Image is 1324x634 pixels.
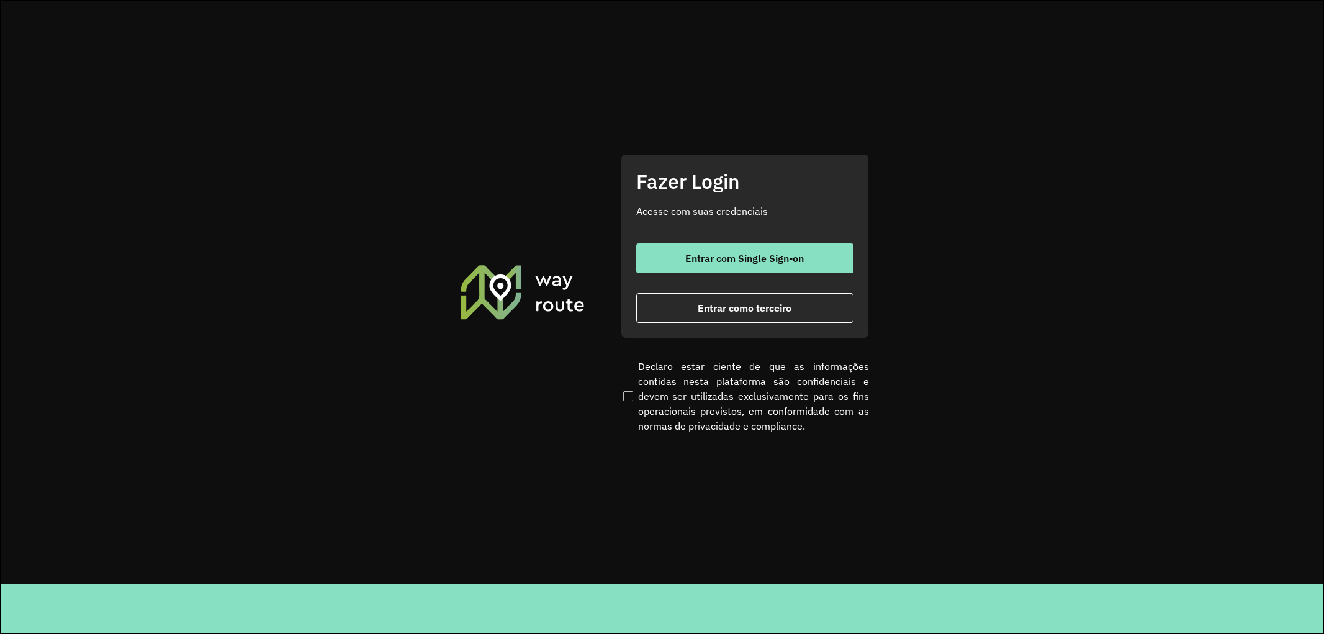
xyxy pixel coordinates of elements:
span: Entrar com Single Sign-on [685,253,804,263]
button: button [636,243,853,273]
img: Roteirizador AmbevTech [459,263,587,320]
p: Acesse com suas credenciais [636,204,853,219]
button: button [636,293,853,323]
span: Entrar como terceiro [698,303,791,313]
h2: Fazer Login [636,170,853,193]
label: Declaro estar ciente de que as informações contidas nesta plataforma são confidenciais e devem se... [621,359,869,433]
